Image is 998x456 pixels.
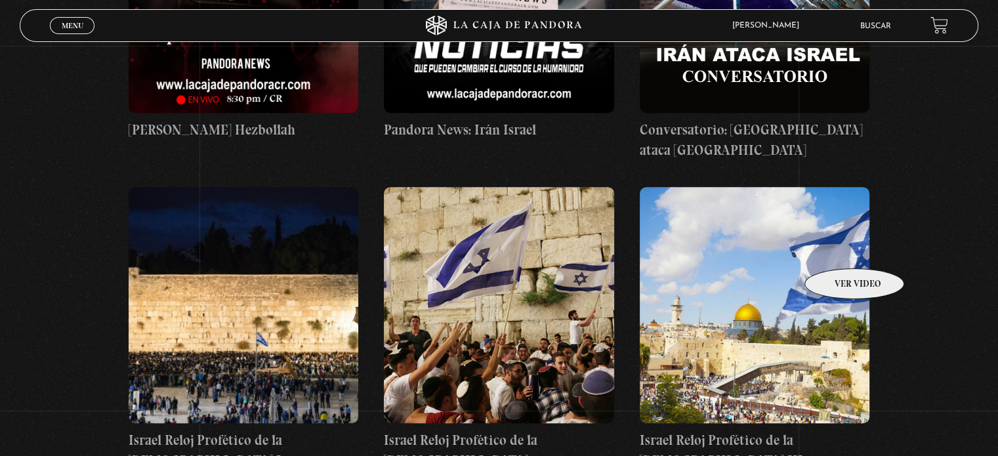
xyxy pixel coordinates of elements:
h4: Pandora News: Irán Israel [384,119,613,140]
a: View your shopping cart [930,16,948,34]
h4: [PERSON_NAME] Hezbollah [129,119,358,140]
a: Buscar [860,22,891,30]
h4: Conversatorio: [GEOGRAPHIC_DATA] ataca [GEOGRAPHIC_DATA] [640,119,869,161]
span: [PERSON_NAME] [726,22,812,30]
span: Cerrar [57,33,88,42]
span: Menu [62,22,83,30]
